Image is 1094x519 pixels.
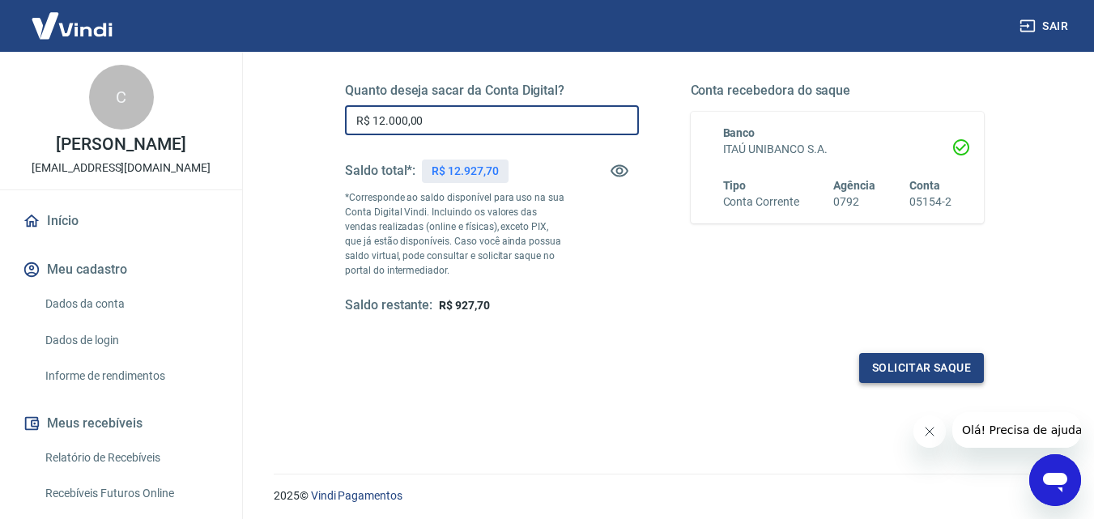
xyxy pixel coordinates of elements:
[723,179,747,192] span: Tipo
[1016,11,1075,41] button: Sair
[345,83,639,99] h5: Quanto deseja sacar da Conta Digital?
[89,65,154,130] div: C
[909,194,951,211] h6: 05154-2
[311,489,402,502] a: Vindi Pagamentos
[39,441,223,474] a: Relatório de Recebíveis
[833,194,875,211] h6: 0792
[952,412,1081,448] iframe: Mensagem da empresa
[19,252,223,287] button: Meu cadastro
[39,324,223,357] a: Dados de login
[833,179,875,192] span: Agência
[56,136,185,153] p: [PERSON_NAME]
[859,353,984,383] button: Solicitar saque
[345,190,565,278] p: *Corresponde ao saldo disponível para uso na sua Conta Digital Vindi. Incluindo os valores das ve...
[691,83,985,99] h5: Conta recebedora do saque
[723,141,952,158] h6: ITAÚ UNIBANCO S.A.
[439,299,490,312] span: R$ 927,70
[345,163,415,179] h5: Saldo total*:
[913,415,946,448] iframe: Fechar mensagem
[723,126,756,139] span: Banco
[19,203,223,239] a: Início
[39,359,223,393] a: Informe de rendimentos
[723,194,799,211] h6: Conta Corrente
[1029,454,1081,506] iframe: Botão para abrir a janela de mensagens
[32,160,211,177] p: [EMAIL_ADDRESS][DOMAIN_NAME]
[274,487,1055,504] p: 2025 ©
[10,11,136,24] span: Olá! Precisa de ajuda?
[39,287,223,321] a: Dados da conta
[19,406,223,441] button: Meus recebíveis
[19,1,125,50] img: Vindi
[432,163,498,180] p: R$ 12.927,70
[909,179,940,192] span: Conta
[345,297,432,314] h5: Saldo restante:
[39,477,223,510] a: Recebíveis Futuros Online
